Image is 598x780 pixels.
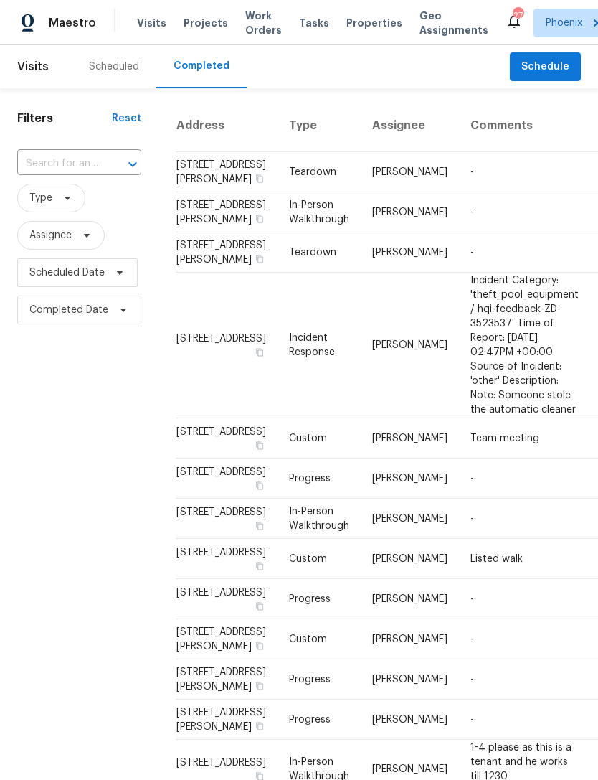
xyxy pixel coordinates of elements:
td: - [459,152,590,192]
button: Copy Address [253,520,266,532]
td: Teardown [277,152,361,192]
td: Incident Category: 'theft_pool_equipment / hqi-feedback-ZD-3523537' Time of Report: [DATE] 02:47P... [459,273,590,418]
span: Properties [346,16,402,30]
td: In-Person Walkthrough [277,499,361,539]
td: Progress [277,659,361,700]
td: [STREET_ADDRESS] [176,459,277,499]
span: Tasks [299,18,329,28]
td: Team meeting [459,418,590,459]
td: [STREET_ADDRESS][PERSON_NAME] [176,152,277,192]
td: [STREET_ADDRESS] [176,418,277,459]
th: Comments [459,100,590,152]
td: [PERSON_NAME] [361,700,459,740]
td: [PERSON_NAME] [361,539,459,579]
td: - [459,192,590,232]
button: Copy Address [253,600,266,613]
td: [STREET_ADDRESS] [176,539,277,579]
div: Completed [174,59,229,73]
span: Completed Date [29,303,108,317]
td: In-Person Walkthrough [277,192,361,232]
td: Custom [277,418,361,459]
span: Visits [17,51,49,83]
td: Incident Response [277,273,361,418]
td: Custom [277,539,361,579]
td: Progress [277,459,361,499]
button: Open [123,154,143,174]
td: - [459,619,590,659]
button: Copy Address [253,253,266,266]
span: Projects [184,16,228,30]
td: [PERSON_NAME] [361,459,459,499]
td: [STREET_ADDRESS][PERSON_NAME] [176,700,277,740]
button: Copy Address [253,720,266,733]
td: [STREET_ADDRESS][PERSON_NAME] [176,232,277,273]
td: [PERSON_NAME] [361,192,459,232]
span: Visits [137,16,166,30]
span: Phoenix [546,16,582,30]
button: Copy Address [253,639,266,652]
button: Copy Address [253,479,266,492]
button: Schedule [510,52,581,82]
td: [PERSON_NAME] [361,232,459,273]
input: Search for an address... [17,153,101,175]
td: Custom [277,619,361,659]
td: [PERSON_NAME] [361,273,459,418]
button: Copy Address [253,560,266,573]
th: Assignee [361,100,459,152]
td: [STREET_ADDRESS][PERSON_NAME] [176,659,277,700]
span: Work Orders [245,9,282,37]
td: Teardown [277,232,361,273]
div: Scheduled [89,60,139,74]
td: [PERSON_NAME] [361,619,459,659]
td: [STREET_ADDRESS][PERSON_NAME] [176,619,277,659]
td: - [459,659,590,700]
td: - [459,459,590,499]
td: Progress [277,579,361,619]
th: Address [176,100,277,152]
button: Copy Address [253,439,266,452]
td: - [459,579,590,619]
button: Copy Address [253,212,266,225]
span: Maestro [49,16,96,30]
div: Reset [112,111,141,126]
span: Geo Assignments [419,9,488,37]
th: Type [277,100,361,152]
td: - [459,700,590,740]
td: - [459,499,590,539]
td: [PERSON_NAME] [361,499,459,539]
td: [PERSON_NAME] [361,152,459,192]
button: Copy Address [253,346,266,359]
h1: Filters [17,111,112,126]
td: [STREET_ADDRESS] [176,273,277,418]
button: Copy Address [253,172,266,185]
td: Listed walk [459,539,590,579]
td: [PERSON_NAME] [361,579,459,619]
td: [PERSON_NAME] [361,418,459,459]
div: 27 [513,9,523,23]
td: [STREET_ADDRESS] [176,579,277,619]
button: Copy Address [253,680,266,692]
span: Assignee [29,228,72,243]
span: Scheduled Date [29,266,105,280]
span: Schedule [521,58,569,76]
td: [STREET_ADDRESS][PERSON_NAME] [176,192,277,232]
span: Type [29,191,52,205]
td: [PERSON_NAME] [361,659,459,700]
td: Progress [277,700,361,740]
td: [STREET_ADDRESS] [176,499,277,539]
td: - [459,232,590,273]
